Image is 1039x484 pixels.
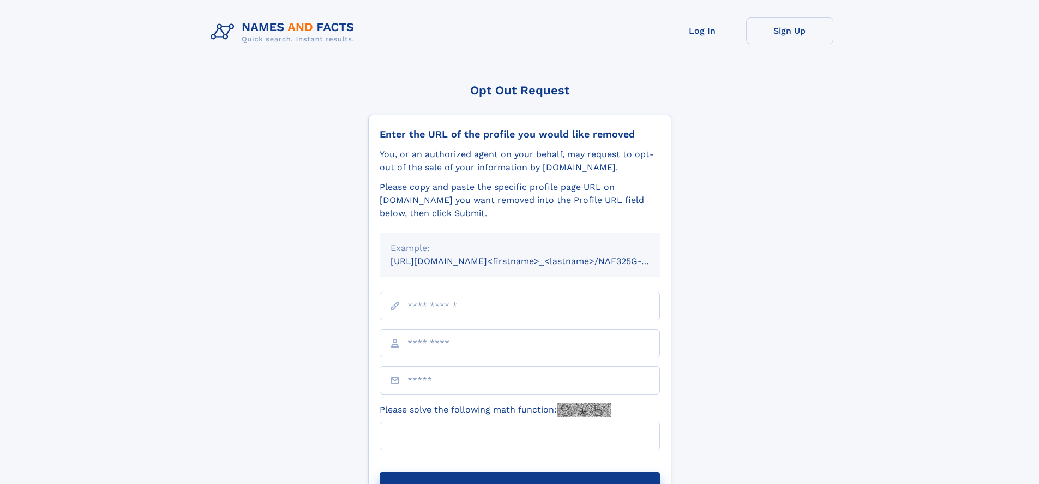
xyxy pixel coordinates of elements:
[391,242,649,255] div: Example:
[659,17,746,44] a: Log In
[380,181,660,220] div: Please copy and paste the specific profile page URL on [DOMAIN_NAME] you want removed into the Pr...
[380,403,611,417] label: Please solve the following math function:
[206,17,363,47] img: Logo Names and Facts
[746,17,833,44] a: Sign Up
[380,128,660,140] div: Enter the URL of the profile you would like removed
[380,148,660,174] div: You, or an authorized agent on your behalf, may request to opt-out of the sale of your informatio...
[391,256,681,266] small: [URL][DOMAIN_NAME]<firstname>_<lastname>/NAF325G-xxxxxxxx
[368,83,671,97] div: Opt Out Request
